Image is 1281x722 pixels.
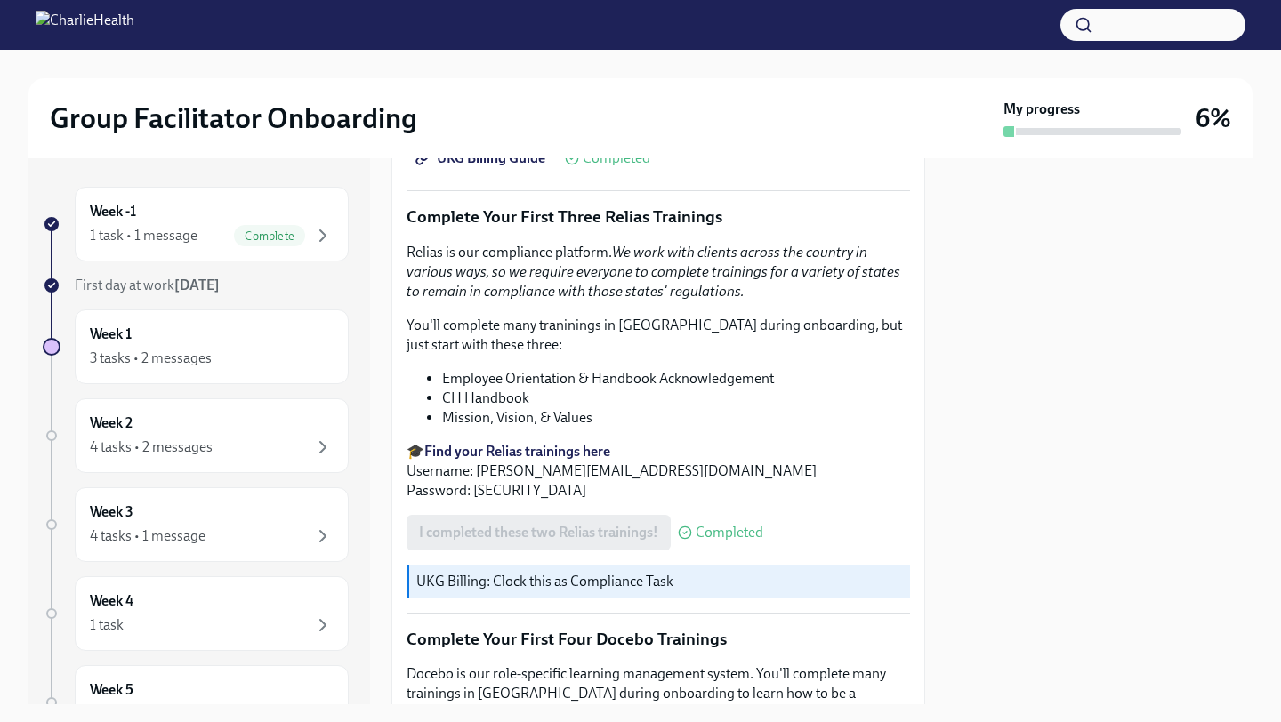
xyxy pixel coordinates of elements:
a: Week 13 tasks • 2 messages [43,309,349,384]
a: Week 41 task [43,576,349,651]
a: Week -11 task • 1 messageComplete [43,187,349,261]
h3: 6% [1196,102,1231,134]
a: Week 24 tasks • 2 messages [43,398,349,473]
h6: Week 3 [90,502,133,522]
em: We work with clients across the country in various ways, so we require everyone to complete train... [407,244,900,300]
div: 4 tasks • 1 message [90,526,205,546]
div: 1 task [90,615,124,635]
div: 4 tasks • 2 messages [90,437,213,457]
span: Complete [234,229,305,243]
span: Completed [583,151,650,165]
a: Week 34 tasks • 1 message [43,487,349,562]
p: 🎓 Username: [PERSON_NAME][EMAIL_ADDRESS][DOMAIN_NAME] Password: [SECURITY_DATA] [407,442,910,501]
li: Mission, Vision, & Values [442,408,910,428]
span: Completed [696,525,763,540]
img: CharlieHealth [36,11,134,39]
li: CH Handbook [442,389,910,408]
h6: Week 2 [90,413,133,433]
div: 3 tasks • 2 messages [90,349,212,368]
strong: My progress [1003,100,1080,119]
p: Relias is our compliance platform. [407,243,910,301]
h6: Week 4 [90,591,133,611]
span: First day at work [75,277,220,293]
p: Complete Your First Three Relias Trainings [407,205,910,229]
a: First day at work[DATE] [43,276,349,295]
strong: [DATE] [174,277,220,293]
h2: Group Facilitator Onboarding [50,100,417,136]
h6: Week -1 [90,202,136,221]
p: You'll complete many traninings in [GEOGRAPHIC_DATA] during onboarding, but just start with these... [407,316,910,355]
p: UKG Billing: Clock this as Compliance Task [416,572,903,591]
li: Employee Orientation & Handbook Acknowledgement [442,369,910,389]
p: Complete Your First Four Docebo Trainings [407,628,910,651]
div: 1 task • 1 message [90,226,197,245]
a: Find your Relias trainings here [424,443,610,460]
h6: Week 5 [90,680,133,700]
h6: Week 1 [90,325,132,344]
